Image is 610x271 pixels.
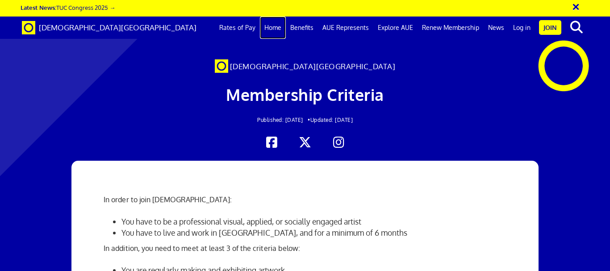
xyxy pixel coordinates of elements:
[121,216,506,227] li: You have to be a professional visual, applied, or socially engaged artist
[104,194,506,205] p: In order to join [DEMOGRAPHIC_DATA]:
[39,23,196,32] span: [DEMOGRAPHIC_DATA][GEOGRAPHIC_DATA]
[563,18,590,37] button: search
[509,17,535,39] a: Log in
[104,243,506,254] p: In addition, you need to meet at least 3 of the criteria below:
[230,62,396,71] span: [DEMOGRAPHIC_DATA][GEOGRAPHIC_DATA]
[21,4,56,11] strong: Latest News:
[21,4,115,11] a: Latest News:TUC Congress 2025 →
[484,17,509,39] a: News
[286,17,318,39] a: Benefits
[318,17,373,39] a: AUE Represents
[257,117,310,123] span: Published: [DATE] •
[118,117,491,123] h2: Updated: [DATE]
[373,17,418,39] a: Explore AUE
[226,84,384,104] span: Membership Criteria
[418,17,484,39] a: Renew Membership
[539,20,561,35] a: Join
[15,17,203,39] a: Brand [DEMOGRAPHIC_DATA][GEOGRAPHIC_DATA]
[121,227,506,238] li: You have to live and work in [GEOGRAPHIC_DATA], and for a minimum of 6 months
[260,17,286,39] a: Home
[215,17,260,39] a: Rates of Pay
